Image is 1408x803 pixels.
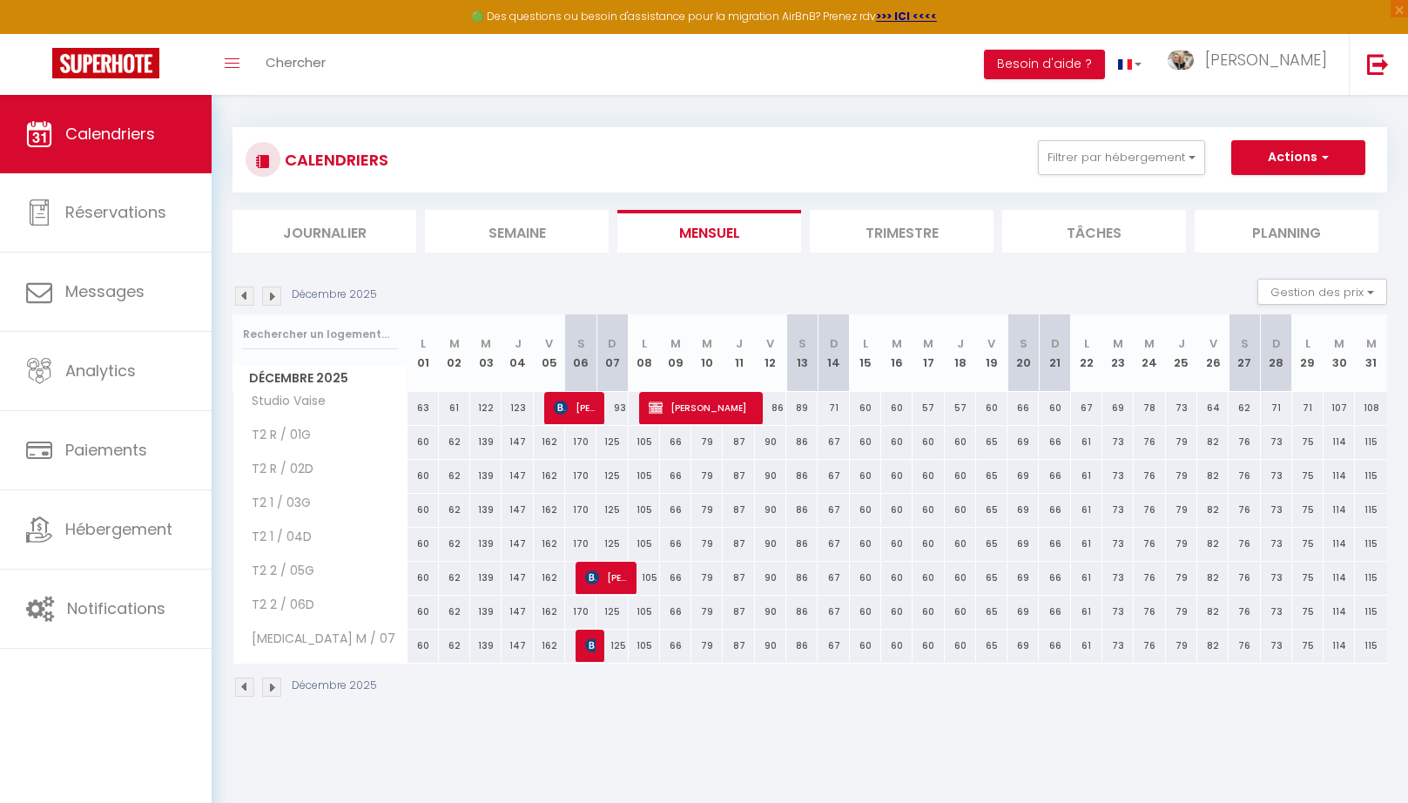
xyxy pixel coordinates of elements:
[408,314,439,392] th: 01
[957,335,964,352] abbr: J
[1134,392,1165,424] div: 78
[1292,528,1324,560] div: 75
[236,392,330,411] span: Studio Vaise
[1355,528,1387,560] div: 115
[1039,314,1070,392] th: 21
[1039,528,1070,560] div: 66
[818,392,849,424] div: 71
[1334,335,1344,352] abbr: M
[1020,335,1027,352] abbr: S
[502,392,533,424] div: 123
[850,562,881,594] div: 60
[1166,314,1197,392] th: 25
[1257,279,1387,305] button: Gestion des prix
[596,426,628,458] div: 125
[1261,392,1292,424] div: 71
[984,50,1105,79] button: Besoin d'aide ?
[1229,528,1260,560] div: 76
[233,366,407,391] span: Décembre 2025
[660,460,691,492] div: 66
[818,460,849,492] div: 67
[1144,335,1155,352] abbr: M
[1102,314,1134,392] th: 23
[481,335,491,352] abbr: M
[1292,426,1324,458] div: 75
[596,528,628,560] div: 125
[976,426,1007,458] div: 65
[1229,392,1260,424] div: 62
[850,314,881,392] th: 15
[1166,392,1197,424] div: 73
[608,335,616,352] abbr: D
[1209,335,1217,352] abbr: V
[1324,426,1355,458] div: 114
[534,528,565,560] div: 162
[1007,528,1039,560] div: 69
[945,528,976,560] div: 60
[660,562,691,594] div: 66
[1102,460,1134,492] div: 73
[786,392,818,424] div: 89
[253,34,339,95] a: Chercher
[65,439,147,461] span: Paiements
[1366,335,1377,352] abbr: M
[723,460,754,492] div: 87
[913,460,944,492] div: 60
[534,460,565,492] div: 162
[818,528,849,560] div: 67
[1134,460,1165,492] div: 76
[913,596,944,628] div: 60
[723,596,754,628] div: 87
[691,562,723,594] div: 79
[236,494,315,513] span: T2 1 / 03G
[565,426,596,458] div: 170
[280,140,388,179] h3: CALENDRIERS
[1355,426,1387,458] div: 115
[617,210,801,253] li: Mensuel
[1292,460,1324,492] div: 75
[1355,460,1387,492] div: 115
[976,596,1007,628] div: 65
[502,460,533,492] div: 147
[945,460,976,492] div: 60
[702,335,712,352] abbr: M
[818,562,849,594] div: 67
[534,426,565,458] div: 162
[1292,562,1324,594] div: 75
[945,392,976,424] div: 57
[1007,392,1039,424] div: 66
[565,460,596,492] div: 170
[266,53,326,71] span: Chercher
[798,335,806,352] abbr: S
[1229,562,1260,594] div: 76
[1261,528,1292,560] div: 73
[502,314,533,392] th: 04
[1007,562,1039,594] div: 69
[596,460,628,492] div: 125
[913,494,944,526] div: 60
[976,528,1007,560] div: 65
[755,426,786,458] div: 90
[892,335,902,352] abbr: M
[408,426,439,458] div: 60
[596,596,628,628] div: 125
[786,562,818,594] div: 86
[987,335,995,352] abbr: V
[565,494,596,526] div: 170
[945,596,976,628] div: 60
[1155,34,1349,95] a: ... [PERSON_NAME]
[1134,314,1165,392] th: 24
[755,528,786,560] div: 90
[408,392,439,424] div: 63
[236,460,318,479] span: T2 R / 02D
[1134,494,1165,526] div: 76
[1241,335,1249,352] abbr: S
[913,562,944,594] div: 60
[1292,494,1324,526] div: 75
[976,314,1007,392] th: 19
[1039,392,1070,424] div: 60
[691,494,723,526] div: 79
[65,123,155,145] span: Calendriers
[236,426,315,445] span: T2 R / 01G
[945,314,976,392] th: 18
